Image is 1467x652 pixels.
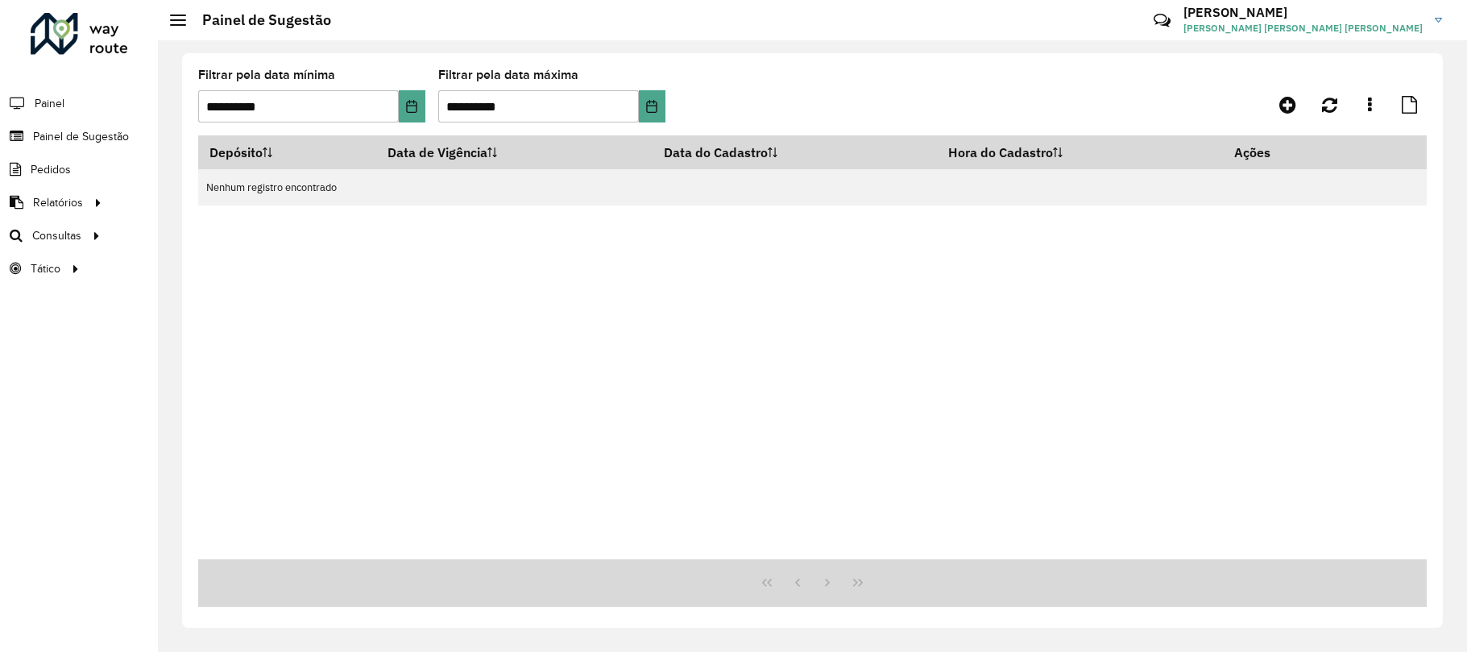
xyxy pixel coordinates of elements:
label: Filtrar pela data mínima [198,65,335,85]
span: Painel [35,95,64,112]
th: Depósito [198,135,376,169]
h2: Painel de Sugestão [186,11,331,29]
span: Consultas [32,227,81,244]
span: Pedidos [31,161,71,178]
span: Relatórios [33,194,83,211]
th: Hora do Cadastro [937,135,1223,169]
span: [PERSON_NAME] [PERSON_NAME] [PERSON_NAME] [1183,21,1423,35]
button: Choose Date [399,90,425,123]
th: Ações [1224,135,1320,169]
th: Data do Cadastro [653,135,937,169]
h3: [PERSON_NAME] [1183,5,1423,20]
td: Nenhum registro encontrado [198,169,1427,206]
span: Tático [31,260,60,277]
span: Painel de Sugestão [33,128,129,145]
a: Contato Rápido [1145,3,1179,38]
button: Choose Date [639,90,665,123]
th: Data de Vigência [376,135,653,169]
label: Filtrar pela data máxima [438,65,578,85]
